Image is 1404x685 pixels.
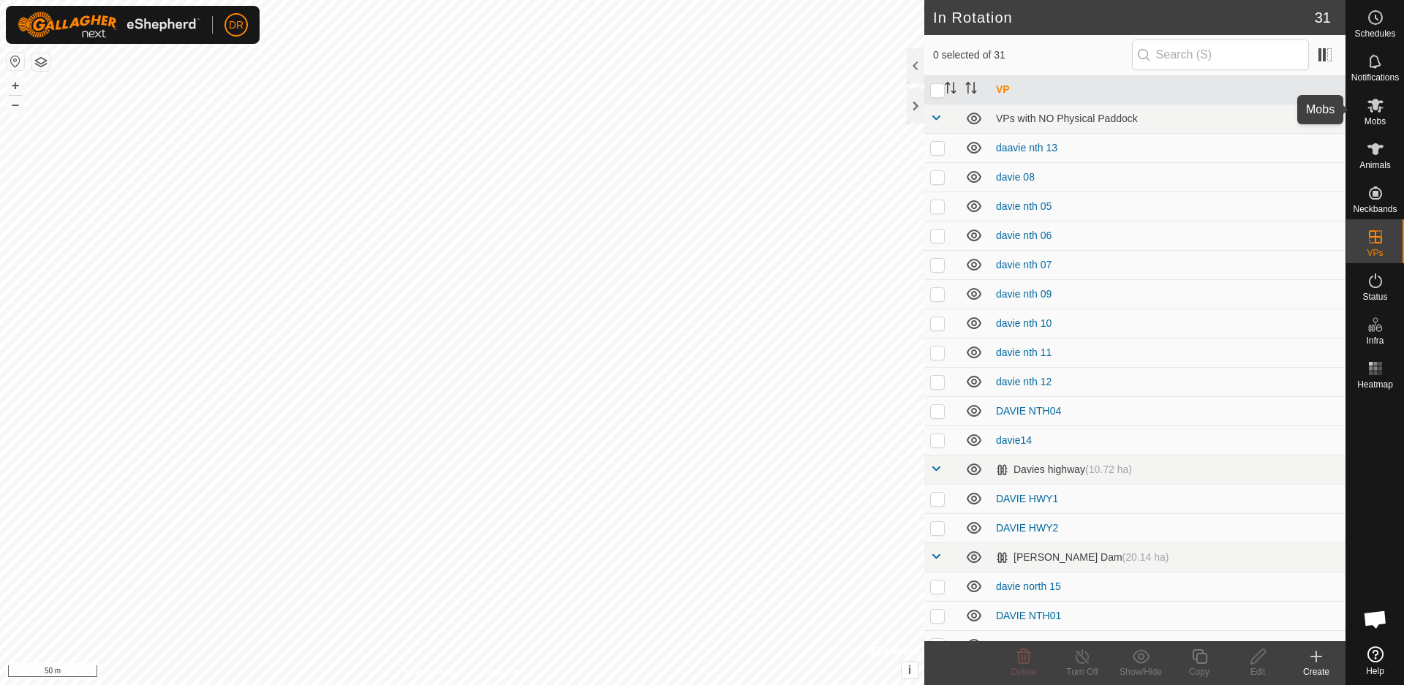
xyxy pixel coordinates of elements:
[1359,161,1391,170] span: Animals
[996,230,1052,241] a: davie nth 06
[1011,667,1037,677] span: Delete
[1357,380,1393,389] span: Heatmap
[996,639,1061,651] a: DAVIE NTH03
[996,493,1058,504] a: DAVIE HWY1
[996,288,1052,300] a: davie nth 09
[996,347,1052,358] a: davie nth 11
[7,53,24,70] button: Reset Map
[996,434,1032,446] a: davie14
[933,9,1315,26] h2: In Rotation
[1228,665,1287,678] div: Edit
[996,463,1132,476] div: Davies highway
[1170,665,1228,678] div: Copy
[996,376,1052,387] a: davie nth 12
[1353,205,1397,213] span: Neckbands
[1085,463,1132,475] span: (10.72 ha)
[996,200,1052,212] a: davie nth 05
[477,666,520,679] a: Contact Us
[1354,29,1395,38] span: Schedules
[1351,73,1399,82] span: Notifications
[1366,336,1384,345] span: Infra
[1346,640,1404,681] a: Help
[996,317,1052,329] a: davie nth 10
[7,96,24,113] button: –
[990,76,1345,105] th: VP
[1367,249,1383,257] span: VPs
[1053,665,1111,678] div: Turn Off
[229,18,244,33] span: DR
[1354,597,1397,641] div: Open chat
[1287,665,1345,678] div: Create
[1132,39,1309,70] input: Search (S)
[1111,665,1170,678] div: Show/Hide
[1366,667,1384,675] span: Help
[965,84,977,96] p-sorticon: Activate to sort
[1362,292,1387,301] span: Status
[404,666,459,679] a: Privacy Policy
[996,259,1052,270] a: davie nth 07
[1315,7,1331,29] span: 31
[996,405,1061,417] a: DAVIE NTH04
[996,113,1340,124] div: VPs with NO Physical Paddock
[908,664,911,676] span: i
[18,12,200,38] img: Gallagher Logo
[996,580,1061,592] a: davie north 15
[996,171,1035,183] a: davie 08
[1365,117,1386,126] span: Mobs
[996,551,1169,564] div: [PERSON_NAME] Dam
[996,522,1058,534] a: DAVIE HWY2
[945,84,956,96] p-sorticon: Activate to sort
[933,48,1132,63] span: 0 selected of 31
[996,610,1061,621] a: DAVIE NTH01
[32,53,50,71] button: Map Layers
[902,662,918,678] button: i
[7,77,24,94] button: +
[996,142,1057,154] a: daavie nth 13
[1122,551,1169,563] span: (20.14 ha)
